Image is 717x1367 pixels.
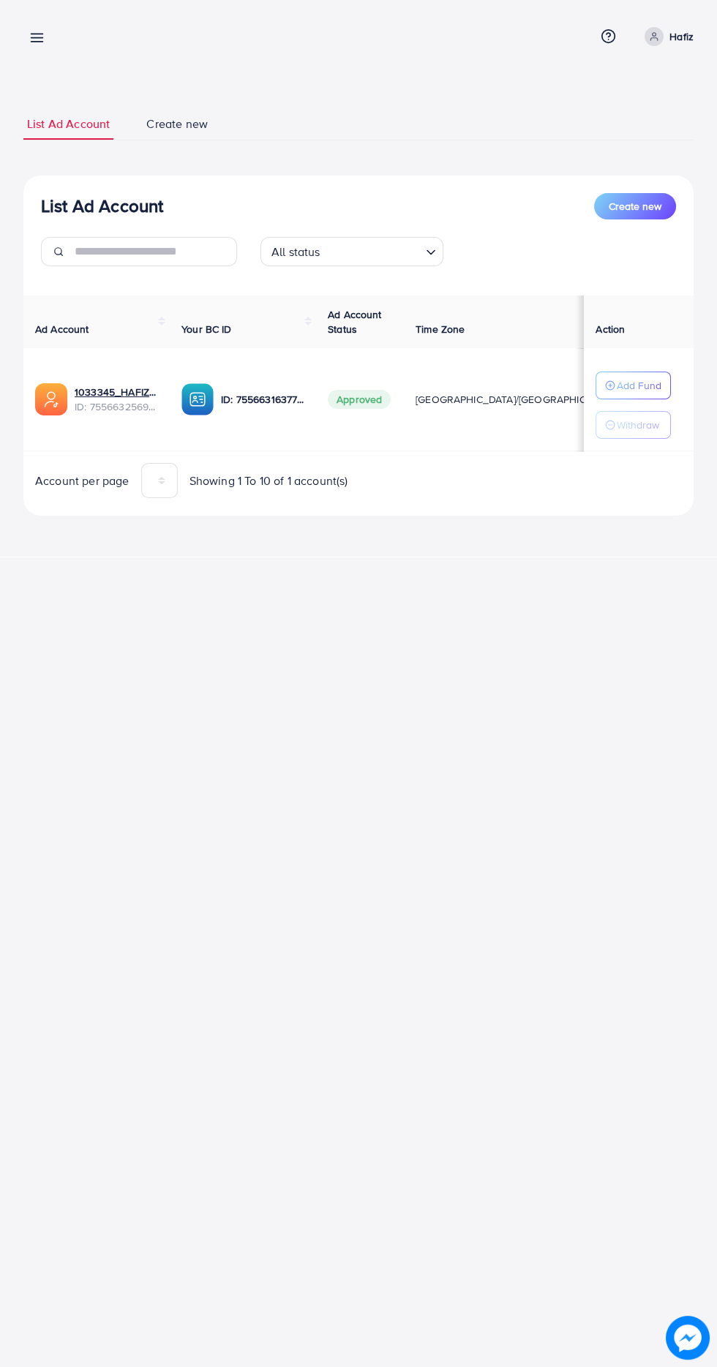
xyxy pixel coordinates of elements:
[75,385,158,415] div: <span class='underline'>1033345_HAFIZ NEW ADS ACC_1759415653147</span></br>7556632569024462865
[75,385,158,399] a: 1033345_HAFIZ NEW ADS ACC_1759415653147
[328,390,391,409] span: Approved
[596,372,671,399] button: Add Fund
[594,193,676,219] button: Create new
[617,377,661,394] p: Add Fund
[41,195,163,216] h3: List Ad Account
[181,383,214,415] img: ic-ba-acc.ded83a64.svg
[221,391,304,408] p: ID: 7556631637786787857
[35,322,89,336] span: Ad Account
[596,411,671,439] button: Withdraw
[27,116,110,132] span: List Ad Account
[639,27,694,46] a: Hafiz
[596,322,625,336] span: Action
[35,472,129,489] span: Account per page
[325,238,420,263] input: Search for option
[416,392,619,407] span: [GEOGRAPHIC_DATA]/[GEOGRAPHIC_DATA]
[269,241,323,263] span: All status
[416,322,465,336] span: Time Zone
[617,416,659,434] p: Withdraw
[35,383,67,415] img: ic-ads-acc.e4c84228.svg
[75,399,158,414] span: ID: 7556632569024462865
[669,28,694,45] p: Hafiz
[146,116,208,132] span: Create new
[667,1317,710,1360] img: image
[328,307,382,336] span: Ad Account Status
[609,199,661,214] span: Create new
[260,237,443,266] div: Search for option
[181,322,232,336] span: Your BC ID
[189,472,348,489] span: Showing 1 To 10 of 1 account(s)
